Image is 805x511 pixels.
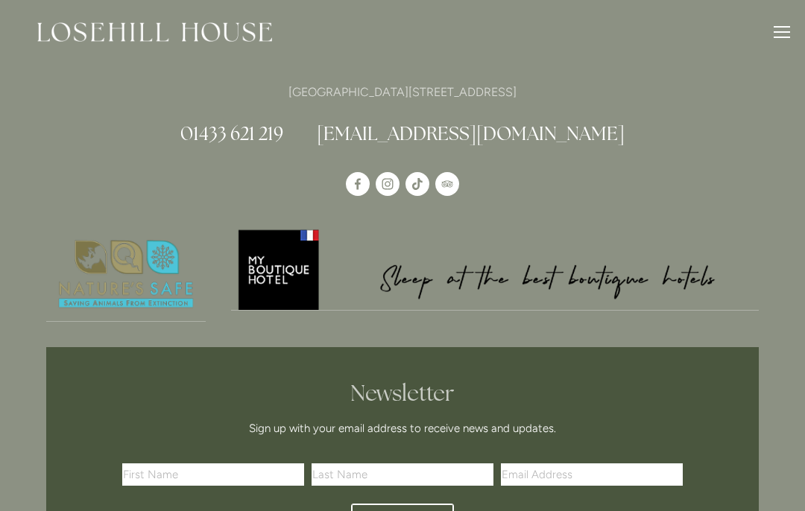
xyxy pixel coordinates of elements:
p: [GEOGRAPHIC_DATA][STREET_ADDRESS] [46,82,759,102]
a: 01433 621 219 [180,121,283,145]
a: Nature's Safe - Logo [46,227,206,322]
img: Losehill House [37,22,272,42]
img: Nature's Safe - Logo [46,227,206,321]
a: Instagram [376,172,400,196]
a: TikTok [405,172,429,196]
p: Sign up with your email address to receive news and updates. [127,419,678,437]
a: [EMAIL_ADDRESS][DOMAIN_NAME] [317,121,625,145]
input: Email Address [501,463,683,486]
a: My Boutique Hotel - Logo [231,227,760,311]
input: Last Name [312,463,493,486]
a: TripAdvisor [435,172,459,196]
h2: Newsletter [127,380,678,407]
img: My Boutique Hotel - Logo [231,227,760,310]
a: Losehill House Hotel & Spa [346,172,370,196]
input: First Name [122,463,304,486]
